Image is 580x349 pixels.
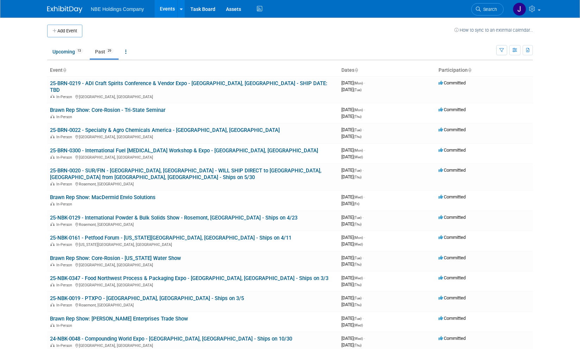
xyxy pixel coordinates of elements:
[362,316,364,321] span: -
[50,316,188,322] a: Brawn Rep Show: [PERSON_NAME] Enterprises Trade Show
[341,114,361,119] span: [DATE]
[354,88,361,92] span: (Tue)
[468,67,471,73] a: Sort by Participation Type
[56,263,74,267] span: In-Person
[354,296,361,300] span: (Tue)
[56,343,74,348] span: In-Person
[56,303,74,307] span: In-Person
[354,135,361,139] span: (Thu)
[341,282,361,287] span: [DATE]
[354,222,361,226] span: (Thu)
[341,235,365,240] span: [DATE]
[56,202,74,207] span: In-Person
[341,261,361,267] span: [DATE]
[341,194,365,199] span: [DATE]
[50,342,336,348] div: [GEOGRAPHIC_DATA], [GEOGRAPHIC_DATA]
[341,87,361,92] span: [DATE]
[354,242,363,246] span: (Wed)
[50,241,336,247] div: [US_STATE][GEOGRAPHIC_DATA], [GEOGRAPHIC_DATA]
[362,295,364,300] span: -
[341,255,364,260] span: [DATE]
[439,295,466,300] span: Committed
[56,155,74,160] span: In-Person
[364,194,365,199] span: -
[50,194,156,201] a: Brawn Rep Show: MacDermid Envio Solutions
[50,95,55,98] img: In-Person Event
[341,221,361,227] span: [DATE]
[341,154,363,159] span: [DATE]
[341,241,363,247] span: [DATE]
[341,134,361,139] span: [DATE]
[354,216,361,220] span: (Tue)
[354,108,363,112] span: (Mon)
[341,167,364,173] span: [DATE]
[341,302,361,307] span: [DATE]
[354,236,363,240] span: (Mon)
[354,343,361,347] span: (Thu)
[50,235,291,241] a: 25-NBK-0161 - Petfood Forum - [US_STATE][GEOGRAPHIC_DATA], [GEOGRAPHIC_DATA] - Ships on 4/11
[354,256,361,260] span: (Tue)
[50,215,297,221] a: 25-NBK-0129 - International Powder & Bulk Solids Show - Rosemont, [GEOGRAPHIC_DATA] - Ships on 4/23
[341,316,364,321] span: [DATE]
[50,134,336,139] div: [GEOGRAPHIC_DATA], [GEOGRAPHIC_DATA]
[354,195,363,199] span: (Wed)
[50,263,55,266] img: In-Person Event
[47,25,82,37] button: Add Event
[50,323,55,327] img: In-Person Event
[50,181,336,186] div: Rosemont, [GEOGRAPHIC_DATA]
[362,127,364,132] span: -
[354,337,363,341] span: (Wed)
[50,275,328,281] a: 25-NBK-0347 - Food Northwest Process & Packaging Expo - [GEOGRAPHIC_DATA], [GEOGRAPHIC_DATA] - Sh...
[50,127,280,133] a: 25-BRN-0022 - Specialty & Agro Chemicals America - [GEOGRAPHIC_DATA], [GEOGRAPHIC_DATA]
[364,147,365,153] span: -
[354,175,361,179] span: (Thu)
[75,48,83,53] span: 13
[47,6,82,13] img: ExhibitDay
[364,275,365,280] span: -
[354,323,363,327] span: (Wed)
[50,255,181,261] a: Brawn Rep Show: Core-Rosion - [US_STATE] Water Show
[439,194,466,199] span: Committed
[362,215,364,220] span: -
[439,316,466,321] span: Committed
[50,147,318,154] a: 25-BRN-0300 - International Fuel [MEDICAL_DATA] Workshop & Expo - [GEOGRAPHIC_DATA], [GEOGRAPHIC_...
[56,115,74,119] span: In-Person
[439,235,466,240] span: Committed
[50,221,336,227] div: Rosemont, [GEOGRAPHIC_DATA]
[354,155,363,159] span: (Wed)
[56,323,74,328] span: In-Person
[354,303,361,307] span: (Thu)
[56,242,74,247] span: In-Person
[439,127,466,132] span: Committed
[106,48,113,53] span: 29
[354,262,361,266] span: (Thu)
[362,167,364,173] span: -
[439,147,466,153] span: Committed
[471,3,504,15] a: Search
[50,107,165,113] a: Brawn Rep Show: Core-Rosion - Tri-State Seminar
[354,276,363,280] span: (Wed)
[56,283,74,287] span: In-Person
[50,302,336,307] div: Rosemont, [GEOGRAPHIC_DATA]
[56,182,74,186] span: In-Person
[50,115,55,118] img: In-Person Event
[63,67,66,73] a: Sort by Event Name
[90,45,119,58] a: Past29
[341,275,365,280] span: [DATE]
[50,303,55,306] img: In-Person Event
[50,155,55,159] img: In-Person Event
[354,283,361,287] span: (Thu)
[439,167,466,173] span: Committed
[341,215,364,220] span: [DATE]
[364,80,365,85] span: -
[364,336,365,341] span: -
[50,282,336,287] div: [GEOGRAPHIC_DATA], [GEOGRAPHIC_DATA]
[50,283,55,286] img: In-Person Event
[354,67,358,73] a: Sort by Start Date
[341,336,365,341] span: [DATE]
[339,64,436,76] th: Dates
[439,275,466,280] span: Committed
[341,80,365,85] span: [DATE]
[341,295,364,300] span: [DATE]
[50,222,55,226] img: In-Person Event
